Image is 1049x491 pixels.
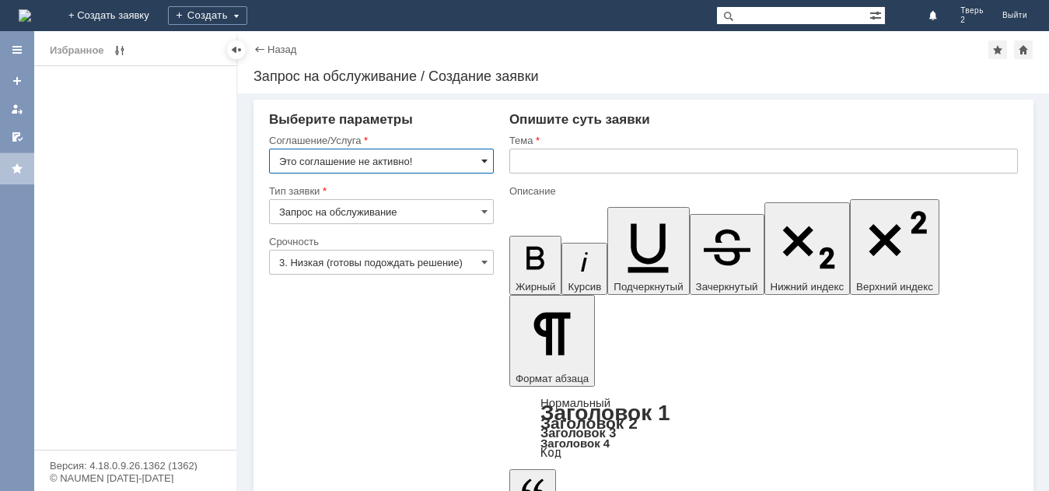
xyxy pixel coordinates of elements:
[960,6,984,16] span: Тверь
[988,40,1007,59] div: Добавить в избранное
[540,426,616,440] a: Заголовок 3
[110,41,129,60] span: Редактирование избранного
[540,446,561,460] a: Код
[696,281,758,293] span: Зачеркнутый
[50,41,104,60] div: Избранное
[168,6,247,25] div: Создать
[269,135,491,146] div: Соглашение/Услуга
[516,373,589,384] span: Формат абзаца
[561,243,607,295] button: Курсив
[509,295,595,387] button: Формат абзаца
[509,236,562,295] button: Жирный
[607,207,689,295] button: Подчеркнутый
[869,7,885,22] span: Расширенный поиск
[19,9,31,22] a: Перейти на домашнюю страницу
[568,281,601,293] span: Курсив
[856,281,933,293] span: Верхний индекс
[254,68,1033,84] div: Запрос на обслуживание / Создание заявки
[5,68,30,93] a: Создать заявку
[850,199,939,295] button: Верхний индекс
[227,40,246,59] div: Скрыть меню
[540,414,638,432] a: Заголовок 2
[50,461,221,471] div: Версия: 4.18.0.9.26.1362 (1362)
[269,112,413,127] span: Выберите параметры
[540,396,610,409] a: Нормальный
[269,186,491,196] div: Тип заявки
[516,281,556,293] span: Жирный
[540,401,670,425] a: Заголовок 1
[509,112,650,127] span: Опишите суть заявки
[509,135,1015,146] div: Тема
[267,44,296,55] a: Назад
[540,437,610,450] a: Заголовок 4
[269,237,491,247] div: Срочность
[764,202,851,295] button: Нижний индекс
[50,473,221,483] div: © NAUMEN [DATE]-[DATE]
[5,96,30,121] a: Мои заявки
[690,214,764,295] button: Зачеркнутый
[509,398,1018,458] div: Формат абзаца
[19,9,31,22] img: logo
[614,281,683,293] span: Подчеркнутый
[5,125,30,149] a: Мои согласования
[960,16,984,25] span: 2
[1014,40,1033,59] div: Сделать домашней страницей
[509,186,1015,196] div: Описание
[771,281,844,293] span: Нижний индекс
